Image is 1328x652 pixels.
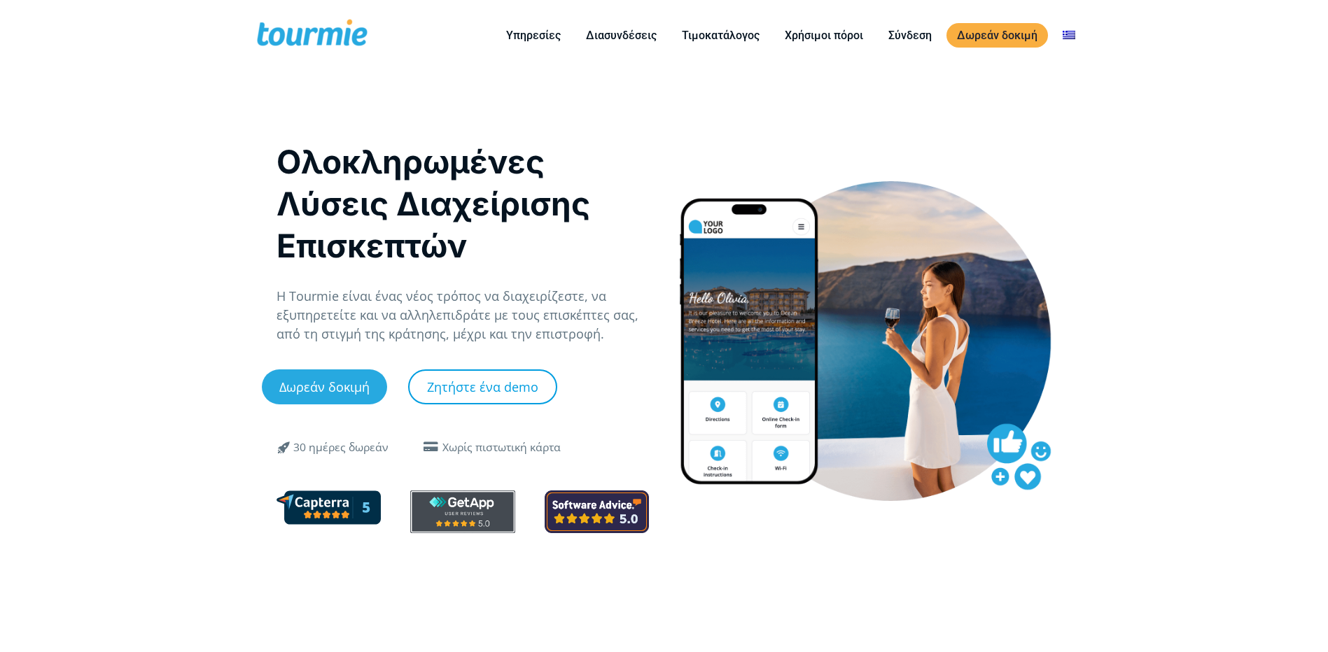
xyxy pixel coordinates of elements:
a: Χρήσιμοι πόροι [774,27,874,44]
a: Δωρεάν δοκιμή [262,369,387,404]
a: Τιμοκατάλογος [671,27,770,44]
div: 30 ημέρες δωρεάν [293,439,389,456]
a: Σύνδεση [878,27,942,44]
span:  [268,439,302,455]
p: Η Tourmie είναι ένας νέος τρόπος να διαχειρίζεστε, να εξυπηρετείτε και να αλληλεπιδράτε με τους ε... [277,287,650,343]
a: Ζητήστε ένα demo [408,369,557,404]
a: Δωρεάν δοκιμή [946,23,1048,48]
a: Υπηρεσίες [496,27,571,44]
a: Διασυνδέσεις [575,27,667,44]
span:  [420,441,442,453]
h1: Ολοκληρωμένες Λύσεις Διαχείρισης Επισκεπτών [277,141,650,267]
div: Χωρίς πιστωτική κάρτα [442,439,561,456]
